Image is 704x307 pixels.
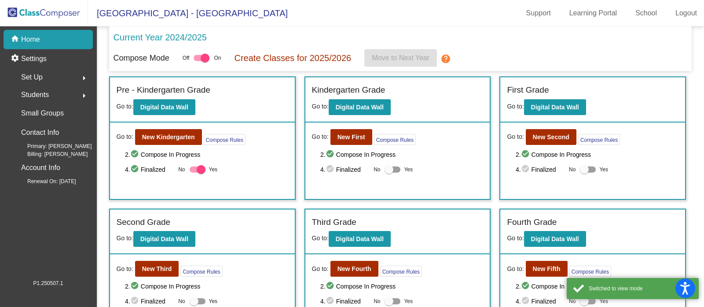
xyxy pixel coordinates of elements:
[507,235,524,242] span: Go to:
[507,84,549,97] label: First Grade
[135,261,179,277] button: New Third
[329,231,391,247] button: Digital Data Wall
[589,285,692,293] div: Switched to view mode
[234,51,351,65] p: Create Classes for 2025/2026
[524,99,586,115] button: Digital Data Wall
[183,54,190,62] span: Off
[507,216,557,229] label: Fourth Grade
[326,149,336,160] mat-icon: check_circle
[521,281,532,292] mat-icon: check_circle
[336,104,384,111] b: Digital Data Wall
[320,164,369,175] span: 4. Finalized
[372,54,429,61] span: Move to Next Year
[526,261,568,277] button: New Fifth
[521,164,532,175] mat-icon: check_circle
[204,134,246,145] button: Compose Rules
[117,216,171,229] label: Second Grade
[374,134,416,145] button: Compose Rules
[114,31,207,44] p: Current Year 2024/2025
[13,142,92,150] span: Primary: [PERSON_NAME]
[330,261,378,277] button: New Fourth
[117,235,133,242] span: Go to:
[336,235,384,242] b: Digital Data Wall
[320,296,369,307] span: 4. Finalized
[135,129,202,145] button: New Kindergarten
[214,54,221,62] span: On
[521,296,532,307] mat-icon: check_circle
[140,104,188,111] b: Digital Data Wall
[533,265,561,272] b: New Fifth
[569,266,611,277] button: Compose Rules
[521,149,532,160] mat-icon: check_circle
[21,107,64,119] p: Small Groups
[326,296,336,307] mat-icon: check_circle
[178,297,185,305] span: No
[140,235,188,242] b: Digital Data Wall
[312,103,329,110] span: Go to:
[569,297,576,305] span: No
[320,149,483,160] span: 2. Compose In Progress
[507,103,524,110] span: Go to:
[312,235,329,242] span: Go to:
[337,265,371,272] b: New Fourth
[130,296,141,307] mat-icon: check_circle
[130,281,141,292] mat-icon: check_circle
[440,54,451,64] mat-icon: help
[364,49,437,67] button: Move to Next Year
[133,99,195,115] button: Digital Data Wall
[578,134,620,145] button: Compose Rules
[88,6,288,20] span: [GEOGRAPHIC_DATA] - [GEOGRAPHIC_DATA]
[526,129,576,145] button: New Second
[404,296,413,307] span: Yes
[178,166,185,173] span: No
[21,71,43,83] span: Set Up
[599,164,608,175] span: Yes
[668,6,704,20] a: Logout
[326,164,336,175] mat-icon: check_circle
[516,281,678,292] span: 2. Compose In Progress
[380,266,422,277] button: Compose Rules
[21,162,60,174] p: Account Info
[79,73,89,83] mat-icon: arrow_right
[130,149,141,160] mat-icon: check_circle
[180,266,222,277] button: Compose Rules
[312,132,329,141] span: Go to:
[13,177,76,185] span: Renewal On: [DATE]
[13,150,88,158] span: Billing: [PERSON_NAME]
[11,34,21,45] mat-icon: home
[125,164,174,175] span: 4. Finalized
[209,296,218,307] span: Yes
[79,90,89,101] mat-icon: arrow_right
[599,296,608,307] span: Yes
[374,166,380,173] span: No
[533,134,569,141] b: New Second
[516,296,565,307] span: 4. Finalized
[133,231,195,247] button: Digital Data Wall
[117,264,133,274] span: Go to:
[312,216,356,229] label: Third Grade
[531,104,579,111] b: Digital Data Wall
[524,231,586,247] button: Digital Data Wall
[516,164,565,175] span: 4. Finalized
[569,166,576,173] span: No
[117,84,210,97] label: Pre - Kindergarten Grade
[507,264,524,274] span: Go to:
[337,134,365,141] b: New First
[130,164,141,175] mat-icon: check_circle
[330,129,372,145] button: New First
[114,52,169,64] p: Compose Mode
[209,164,218,175] span: Yes
[21,89,49,101] span: Students
[329,99,391,115] button: Digital Data Wall
[507,132,524,141] span: Go to:
[125,149,288,160] span: 2. Compose In Progress
[117,132,133,141] span: Go to:
[21,54,47,64] p: Settings
[11,54,21,64] mat-icon: settings
[320,281,483,292] span: 2. Compose In Progress
[142,134,195,141] b: New Kindergarten
[404,164,413,175] span: Yes
[142,265,172,272] b: New Third
[374,297,380,305] span: No
[516,149,678,160] span: 2. Compose In Progress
